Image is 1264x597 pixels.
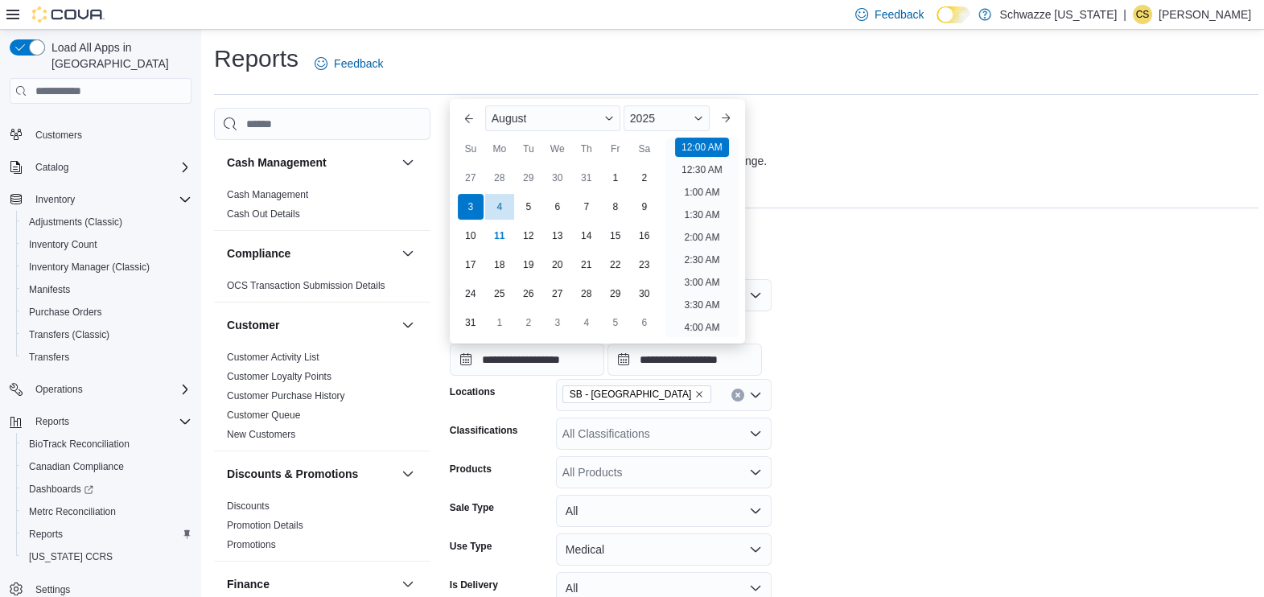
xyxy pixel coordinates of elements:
[23,235,104,254] a: Inventory Count
[16,278,198,301] button: Manifests
[23,280,191,299] span: Manifests
[29,483,93,496] span: Dashboards
[545,136,570,162] div: We
[603,281,628,307] div: day-29
[450,344,604,376] input: Press the down key to enter a popover containing a calendar. Press the escape key to close the po...
[632,136,657,162] div: Sa
[227,576,270,592] h3: Finance
[458,165,484,191] div: day-27
[603,252,628,278] div: day-22
[677,273,726,292] li: 3:00 AM
[23,502,122,521] a: Metrc Reconciliation
[16,301,198,323] button: Purchase Orders
[29,216,122,229] span: Adjustments (Classic)
[227,538,276,551] span: Promotions
[677,295,726,315] li: 3:30 AM
[23,257,191,277] span: Inventory Manager (Classic)
[23,547,191,566] span: Washington CCRS
[29,550,113,563] span: [US_STATE] CCRS
[545,223,570,249] div: day-13
[603,194,628,220] div: day-8
[16,478,198,500] a: Dashboards
[227,370,331,383] span: Customer Loyalty Points
[574,136,599,162] div: Th
[398,153,418,172] button: Cash Management
[35,383,83,396] span: Operations
[456,163,659,337] div: August, 2025
[29,412,191,431] span: Reports
[23,348,191,367] span: Transfers
[23,212,191,232] span: Adjustments (Classic)
[630,112,655,125] span: 2025
[398,244,418,263] button: Compliance
[458,252,484,278] div: day-17
[937,6,970,23] input: Dark Mode
[35,129,82,142] span: Customers
[603,136,628,162] div: Fr
[227,351,319,364] span: Customer Activity List
[23,457,130,476] a: Canadian Compliance
[227,466,395,482] button: Discounts & Promotions
[16,523,198,546] button: Reports
[29,158,75,177] button: Catalog
[227,429,295,440] a: New Customers
[487,252,513,278] div: day-18
[32,6,105,23] img: Cova
[632,281,657,307] div: day-30
[458,194,484,220] div: day-3
[227,500,270,513] span: Discounts
[450,578,498,591] label: Is Delivery
[214,185,430,230] div: Cash Management
[3,410,198,433] button: Reports
[450,385,496,398] label: Locations
[624,105,710,131] div: Button. Open the year selector. 2025 is currently selected.
[487,281,513,307] div: day-25
[227,154,327,171] h3: Cash Management
[23,525,69,544] a: Reports
[487,194,513,220] div: day-4
[731,389,744,401] button: Clear input
[23,257,156,277] a: Inventory Manager (Classic)
[35,415,69,428] span: Reports
[227,317,395,333] button: Customer
[632,165,657,191] div: day-2
[749,466,762,479] button: Open list of options
[16,233,198,256] button: Inventory Count
[16,455,198,478] button: Canadian Compliance
[29,124,191,144] span: Customers
[23,280,76,299] a: Manifests
[23,212,129,232] a: Adjustments (Classic)
[16,211,198,233] button: Adjustments (Classic)
[556,495,772,527] button: All
[29,190,191,209] span: Inventory
[23,502,191,521] span: Metrc Reconciliation
[516,310,541,336] div: day-2
[29,528,63,541] span: Reports
[23,325,191,344] span: Transfers (Classic)
[556,533,772,566] button: Medical
[999,5,1117,24] p: Schwazze [US_STATE]
[516,223,541,249] div: day-12
[29,380,191,399] span: Operations
[603,223,628,249] div: day-15
[227,154,395,171] button: Cash Management
[1159,5,1251,24] p: [PERSON_NAME]
[16,500,198,523] button: Metrc Reconciliation
[677,183,726,202] li: 1:00 AM
[603,165,628,191] div: day-1
[23,303,191,322] span: Purchase Orders
[29,438,130,451] span: BioTrack Reconciliation
[227,352,319,363] a: Customer Activity List
[713,105,739,131] button: Next month
[450,501,494,514] label: Sale Type
[23,434,191,454] span: BioTrack Reconciliation
[1136,5,1150,24] span: CS
[677,250,726,270] li: 2:30 AM
[227,466,358,482] h3: Discounts & Promotions
[23,480,191,499] span: Dashboards
[665,138,739,337] ul: Time
[29,283,70,296] span: Manifests
[35,161,68,174] span: Catalog
[398,315,418,335] button: Customer
[227,208,300,220] a: Cash Out Details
